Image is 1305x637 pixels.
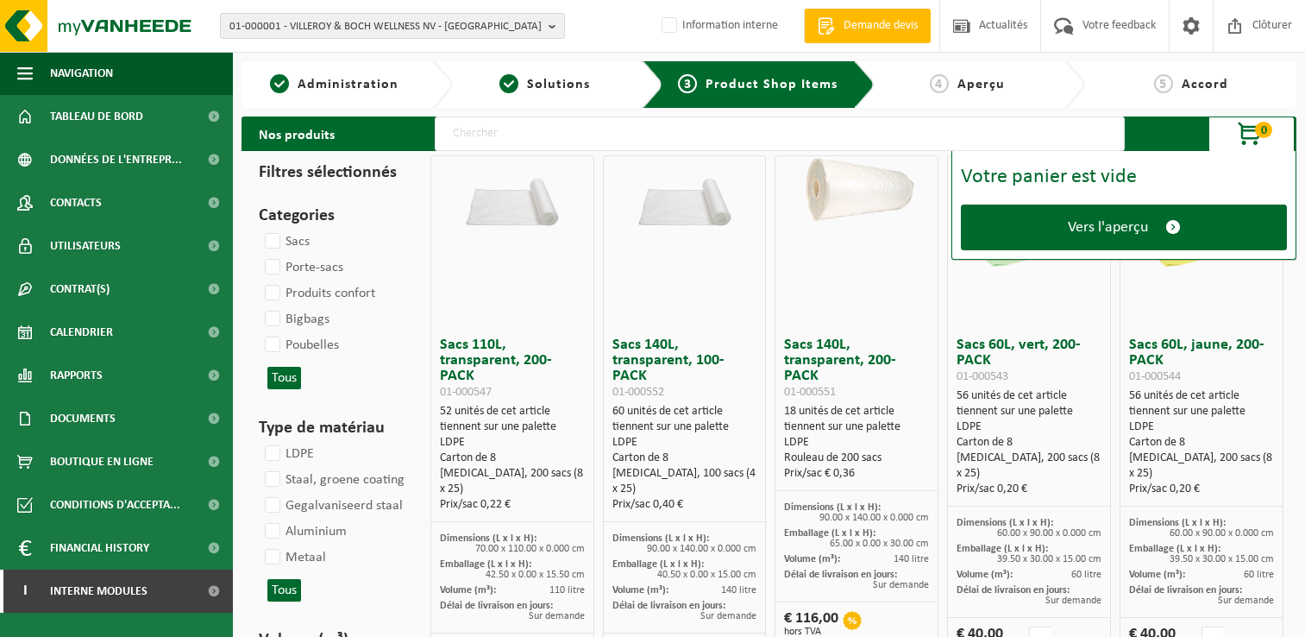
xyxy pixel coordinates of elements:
[1154,74,1173,93] span: 5
[50,95,143,138] span: Tableau de bord
[612,156,758,230] img: 01-000552
[17,570,33,613] span: I
[957,585,1070,596] span: Délai de livraison en jours:
[259,160,400,186] h3: Filtres sélectionnés
[50,397,116,440] span: Documents
[784,570,897,580] span: Délai de livraison en jours:
[612,337,757,400] h3: Sacs 140L, transparent, 100-PACK
[499,74,518,93] span: 2
[706,78,838,91] span: Product Shop Items
[784,502,881,513] span: Dimensions (L x l x H):
[50,440,154,483] span: Boutique en ligne
[819,513,929,523] span: 90.00 x 140.00 x 0.000 cm
[1068,218,1148,237] span: Vers l'aperçu
[784,337,929,400] h3: Sacs 140L, transparent, 200-PACK
[267,367,301,389] button: Tous
[957,482,1101,497] div: Prix/sac 0,20 €
[784,528,875,539] span: Emballage (L x l x H):
[658,13,778,39] label: Information interne
[261,493,403,519] label: Gegalvaniseerd staal
[50,527,149,570] span: Financial History
[997,528,1101,539] span: 60.00 x 90.00 x 0.000 cm
[440,386,492,399] span: 01-000547
[261,281,375,306] label: Produits confort
[461,74,630,95] a: 2Solutions
[957,570,1013,580] span: Volume (m³):
[961,205,1287,250] a: Vers l'aperçu
[439,156,586,230] img: 01-000547
[440,497,585,513] div: Prix/sac 0,22 €
[1129,419,1274,435] div: LDPE
[440,435,585,451] div: LDPE
[1071,570,1101,580] span: 60 litre
[612,559,704,570] span: Emballage (L x l x H):
[1170,528,1274,539] span: 60.00 x 90.00 x 0.000 cm
[440,559,531,570] span: Emballage (L x l x H):
[784,386,836,399] span: 01-000551
[612,404,757,513] div: 60 unités de cet article tiennent sur une palette
[529,611,585,621] span: Sur demande
[242,117,352,151] h2: Nos produits
[612,497,757,513] div: Prix/sac 0,40 €
[1129,482,1274,497] div: Prix/sac 0,20 €
[440,404,585,513] div: 52 unités de cet article tiennent sur une palette
[435,117,1125,151] input: Chercher
[1218,596,1274,606] span: Sur demande
[1244,570,1274,580] span: 60 litre
[220,13,565,39] button: 01-000001 - VILLEROY & BOCH WELLNESS NV - [GEOGRAPHIC_DATA]
[957,435,1101,482] div: Carton de 8 [MEDICAL_DATA], 200 sacs (8 x 25)
[612,533,709,544] span: Dimensions (L x l x H):
[612,386,664,399] span: 01-000552
[839,17,922,35] span: Demande devis
[261,306,329,332] label: Bigbags
[1129,518,1226,528] span: Dimensions (L x l x H):
[804,9,931,43] a: Demande devis
[440,585,496,596] span: Volume (m³):
[50,268,110,311] span: Contrat(s)
[298,78,398,91] span: Administration
[957,518,1053,528] span: Dimensions (L x l x H):
[250,74,418,95] a: 1Administration
[50,138,182,181] span: Données de l'entrepr...
[1129,337,1274,384] h3: Sacs 60L, jaune, 200-PACK
[229,14,542,40] span: 01-000001 - VILLEROY & BOCH WELLNESS NV - [GEOGRAPHIC_DATA]
[612,585,668,596] span: Volume (m³):
[270,74,289,93] span: 1
[612,601,725,611] span: Délai de livraison en jours:
[440,337,585,400] h3: Sacs 110L, transparent, 200-PACK
[657,570,756,580] span: 40.50 x 0.00 x 15.00 cm
[1255,122,1272,138] span: 0
[784,627,838,637] span: hors TVA
[486,570,585,580] span: 42.50 x 0.00 x 15.50 cm
[50,52,113,95] span: Navigation
[784,451,929,466] div: Rouleau de 200 sacs
[549,585,585,596] span: 110 litre
[784,466,929,482] div: Prix/sac € 0,36
[50,311,113,354] span: Calendrier
[1170,554,1274,564] span: 39.50 x 30.00 x 15.00 cm
[50,483,180,527] span: Conditions d'accepta...
[259,203,400,229] h3: Categories
[957,370,1008,383] span: 01-000543
[894,554,929,564] span: 140 litre
[784,554,840,564] span: Volume (m³):
[784,404,929,482] div: 18 unités de cet article tiennent sur une palette
[440,451,585,497] div: Carton de 8 [MEDICAL_DATA], 200 sacs (8 x 25)
[784,435,929,451] div: LDPE
[957,544,1048,554] span: Emballage (L x l x H):
[930,74,949,93] span: 4
[261,229,310,255] label: Sacs
[1129,585,1242,596] span: Délai de livraison en jours:
[957,78,1005,91] span: Aperçu
[261,519,347,545] label: Aluminium
[261,545,326,571] label: Metaal
[676,74,840,95] a: 3Product Shop Items
[1129,388,1274,497] div: 56 unités de cet article tiennent sur une palette
[873,580,929,590] span: Sur demande
[50,181,102,224] span: Contacts
[261,332,339,358] label: Poubelles
[830,539,929,549] span: 65.00 x 0.00 x 30.00 cm
[50,224,121,268] span: Utilisateurs
[267,579,301,602] button: Tous
[1129,370,1181,383] span: 01-000544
